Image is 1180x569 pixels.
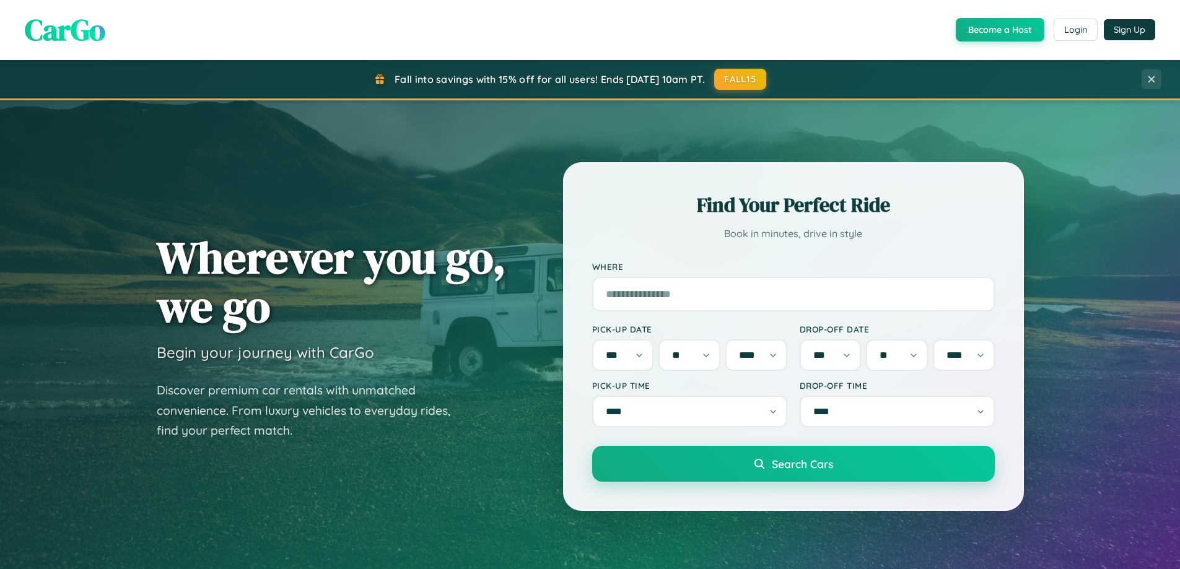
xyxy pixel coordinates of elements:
label: Pick-up Date [592,324,787,334]
h2: Find Your Perfect Ride [592,191,995,219]
button: Become a Host [956,18,1044,41]
span: Search Cars [772,457,833,471]
h1: Wherever you go, we go [157,233,506,331]
p: Discover premium car rentals with unmatched convenience. From luxury vehicles to everyday rides, ... [157,380,466,441]
label: Drop-off Date [800,324,995,334]
label: Drop-off Time [800,380,995,391]
button: Sign Up [1104,19,1155,40]
p: Book in minutes, drive in style [592,225,995,243]
h3: Begin your journey with CarGo [157,343,374,362]
button: FALL15 [714,69,766,90]
label: Pick-up Time [592,380,787,391]
span: Fall into savings with 15% off for all users! Ends [DATE] 10am PT. [395,73,705,85]
span: CarGo [25,9,105,50]
button: Search Cars [592,446,995,482]
button: Login [1054,19,1098,41]
label: Where [592,261,995,272]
